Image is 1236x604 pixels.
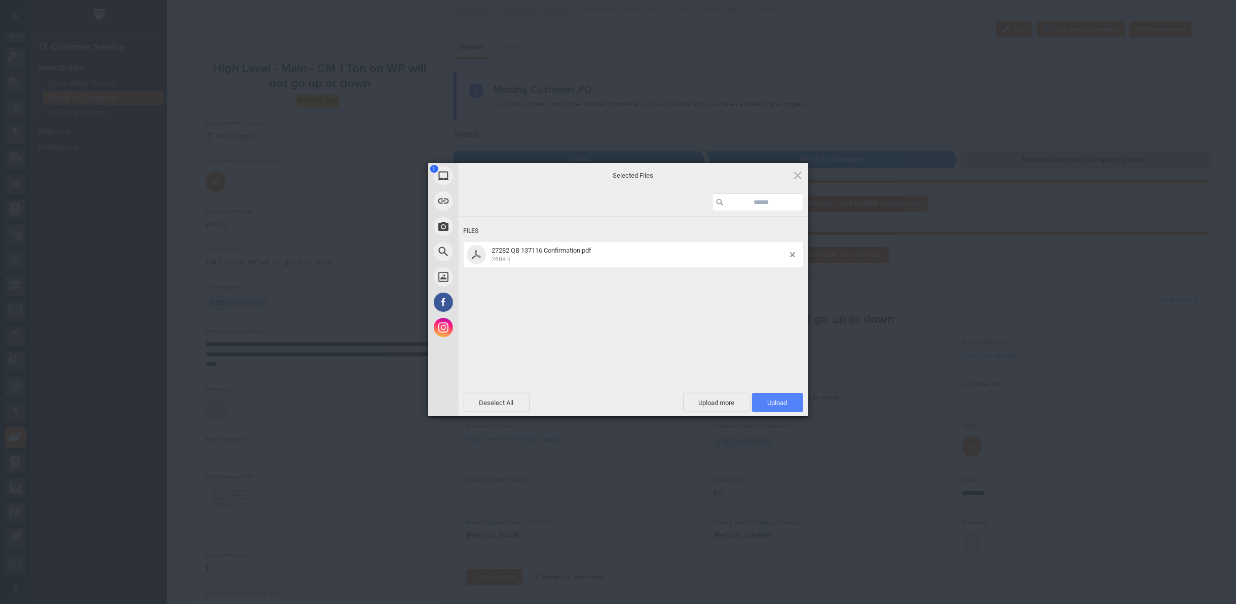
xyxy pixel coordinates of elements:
span: 260KB [492,256,510,263]
div: My Device [428,163,550,188]
div: Link (URL) [428,188,550,214]
span: Upload more [683,393,751,412]
span: Selected Files [532,171,735,180]
div: Unsplash [428,264,550,290]
span: 27282 QB 137116 Confirmation.pdf [492,247,592,254]
span: 1 [430,165,438,173]
span: Click here or hit ESC to close picker [792,170,803,181]
span: Deselect All [464,393,530,412]
span: Upload [768,399,788,407]
div: Instagram [428,315,550,340]
span: 27282 QB 137116 Confirmation.pdf [489,247,790,263]
div: Files [464,222,803,240]
div: Web Search [428,239,550,264]
div: Take Photo [428,214,550,239]
div: Facebook [428,290,550,315]
span: Upload [752,393,803,412]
